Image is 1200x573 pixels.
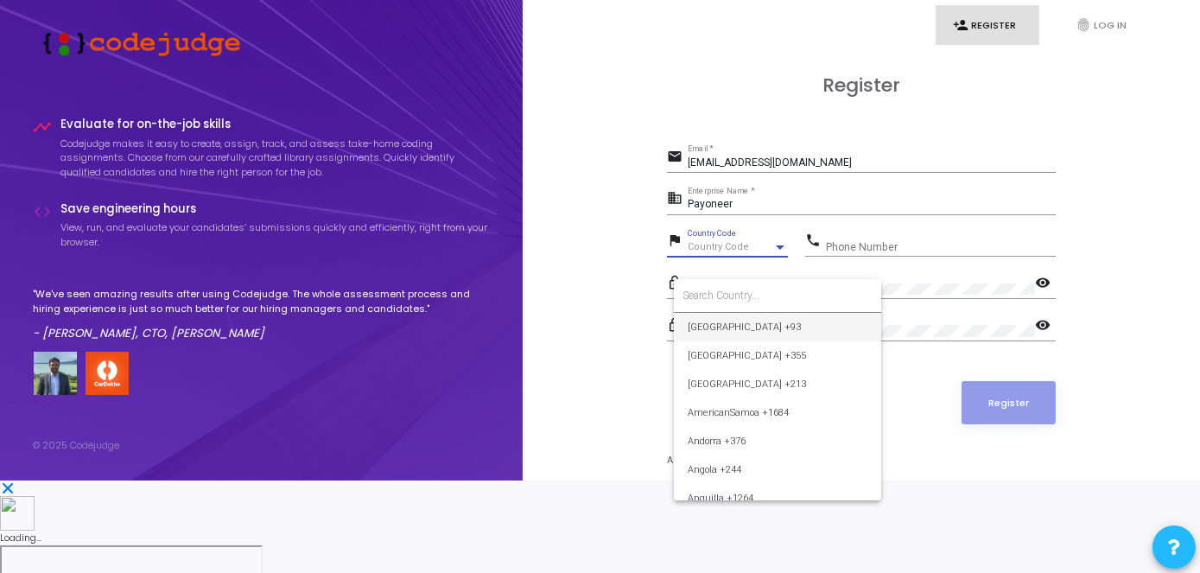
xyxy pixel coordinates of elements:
span: Andorra +376 [688,427,867,455]
span: Angola +244 [688,455,867,484]
span: Anguilla +1264 [688,484,867,513]
span: [GEOGRAPHIC_DATA] +355 [688,341,867,370]
input: Search Country... [683,288,873,303]
span: [GEOGRAPHIC_DATA] +213 [688,370,867,398]
span: [GEOGRAPHIC_DATA] +93 [688,313,867,341]
span: AmericanSamoa +1684 [688,398,867,427]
